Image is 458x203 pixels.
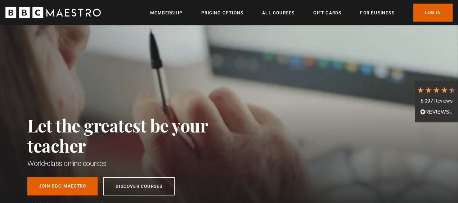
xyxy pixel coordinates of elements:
div: 6,097 ReviewsRead All Reviews [415,81,458,122]
div: 6,097 Reviews [417,98,456,105]
img: REVIEWS.io [420,109,453,114]
div: Read All Reviews [417,108,456,117]
h2: Let the greatest be your teacher [27,115,240,155]
h1: World-class online courses [27,158,240,168]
